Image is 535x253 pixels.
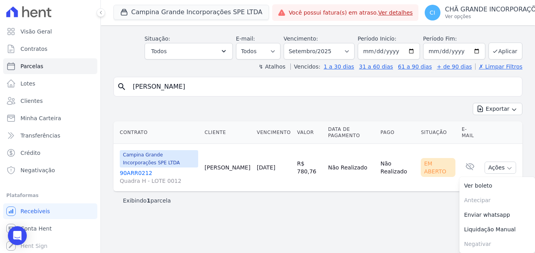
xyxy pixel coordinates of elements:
a: ✗ Limpar Filtros [475,63,522,70]
a: Lotes [3,76,97,91]
span: Você possui fatura(s) em atraso. [289,9,413,17]
a: Transferências [3,128,97,143]
th: Contrato [113,121,201,144]
th: Valor [294,121,325,144]
a: Contratos [3,41,97,57]
span: Negativação [20,166,55,174]
input: Buscar por nome do lote ou do cliente [128,79,519,95]
label: E-mail: [236,35,255,42]
label: Situação: [145,35,170,42]
a: Visão Geral [3,24,97,39]
th: E-mail [459,121,482,144]
div: Open Intercom Messenger [8,226,27,245]
span: Conta Hent [20,225,52,233]
span: Campina Grande Incorporações SPE LTDA [120,150,198,167]
a: Conta Hent [3,221,97,236]
span: Contratos [20,45,47,53]
button: Todos [145,43,233,60]
span: Visão Geral [20,28,52,35]
span: Minha Carteira [20,114,61,122]
p: Exibindo parcela [123,197,171,205]
a: 31 a 60 dias [359,63,393,70]
a: + de 90 dias [437,63,472,70]
th: Vencimento [254,121,294,144]
a: 1 a 30 dias [324,63,354,70]
th: Pago [377,121,418,144]
th: Data de Pagamento [325,121,377,144]
span: CI [430,10,435,15]
span: Parcelas [20,62,43,70]
span: Recebíveis [20,207,50,215]
span: Todos [151,47,167,56]
a: Recebíveis [3,203,97,219]
a: Clientes [3,93,97,109]
label: Vencidos: [290,63,320,70]
span: Crédito [20,149,41,157]
button: Aplicar [489,43,522,60]
label: Vencimento: [284,35,318,42]
label: ↯ Atalhos [258,63,285,70]
button: Exportar [473,103,522,115]
b: 1 [147,197,150,204]
th: Cliente [201,121,253,144]
a: Parcelas [3,58,97,74]
span: Transferências [20,132,60,140]
div: Em Aberto [421,158,455,177]
td: Não Realizado [325,144,377,192]
button: Campina Grande Incorporações SPE LTDA [113,5,269,20]
a: Ver boleto [459,179,535,193]
label: Período Inicío: [358,35,396,42]
a: Crédito [3,145,97,161]
span: Clientes [20,97,43,105]
td: [PERSON_NAME] [201,144,253,192]
td: R$ 780,76 [294,144,325,192]
a: [DATE] [257,164,275,171]
td: Não Realizado [377,144,418,192]
span: Quadra H - LOTE 0012 [120,177,198,185]
a: Minha Carteira [3,110,97,126]
div: Plataformas [6,191,94,200]
a: 90ARR0212Quadra H - LOTE 0012 [120,169,198,185]
a: 61 a 90 dias [398,63,432,70]
a: Negativação [3,162,97,178]
label: Período Fim: [423,35,485,43]
a: Ver detalhes [378,9,413,16]
button: Ações [485,162,516,174]
th: Situação [418,121,458,144]
span: Lotes [20,80,35,87]
i: search [117,82,126,91]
